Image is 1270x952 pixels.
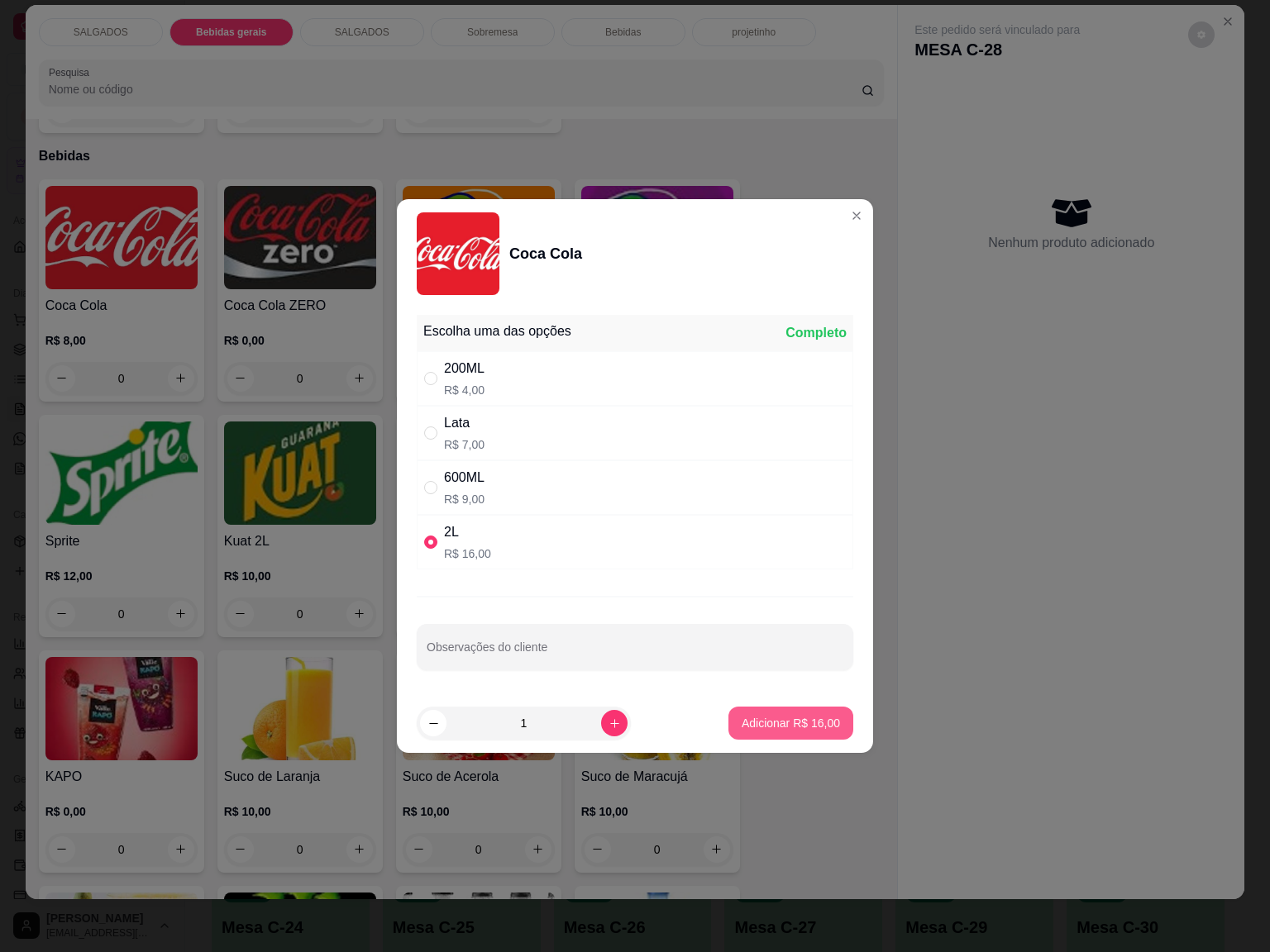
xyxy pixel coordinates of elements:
button: decrease-product-quantity [420,710,446,736]
div: 200ML [444,359,485,378]
button: increase-product-quantity [601,710,628,736]
div: 600ML [444,468,485,488]
p: R$ 4,00 [444,382,485,398]
div: Completo [785,323,847,343]
button: Close [843,202,870,229]
div: Coca Cola [509,242,582,265]
p: R$ 7,00 [444,436,485,453]
button: Adicionar R$ 16,00 [728,707,853,740]
p: R$ 9,00 [444,491,485,507]
p: Adicionar R$ 16,00 [742,715,840,731]
div: Lata [444,413,485,433]
input: Observações do cliente [427,645,843,662]
div: 2L [444,522,491,542]
div: Escolha uma das opções [423,321,571,341]
p: R$ 16,00 [444,545,491,562]
img: product-image [417,212,499,295]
